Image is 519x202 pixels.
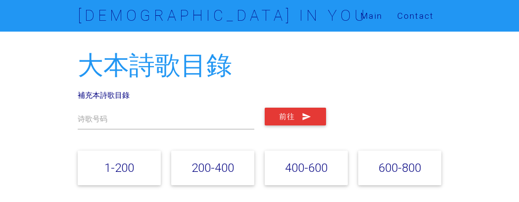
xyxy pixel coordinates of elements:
a: 補充本詩歌目錄 [78,90,130,100]
button: 前往 [265,108,326,125]
h2: 大本詩歌目錄 [78,51,441,80]
a: 200-400 [191,161,234,175]
a: 400-600 [285,161,328,175]
a: 600-800 [378,161,421,175]
label: 诗歌号码 [78,114,107,124]
a: 1-200 [104,161,134,175]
